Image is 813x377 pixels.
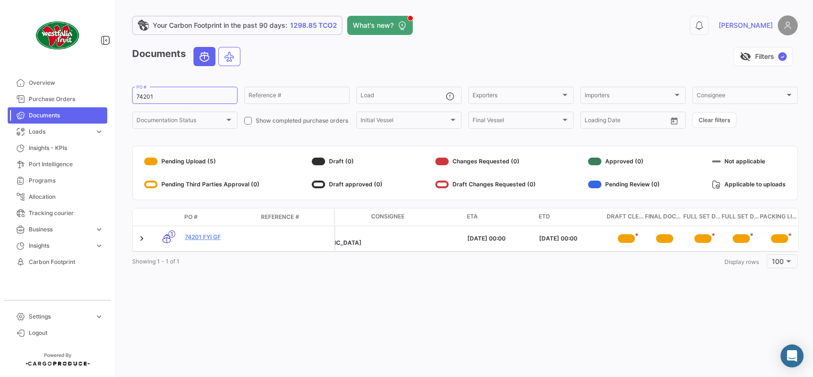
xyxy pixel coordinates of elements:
[257,209,334,225] datatable-header-cell: Reference #
[132,258,180,265] span: Showing 1 - 1 of 1
[8,156,107,172] a: Port Intelligence
[539,212,550,221] span: ETD
[722,212,760,222] span: Full Set Docs WFZA Finals
[8,75,107,91] a: Overview
[467,212,478,221] span: ETA
[697,93,785,100] span: Consignee
[312,177,383,192] div: Draft approved (0)
[169,230,175,238] span: 1
[153,21,287,30] span: Your Carbon Footprint in the past 90 days:
[290,21,337,30] span: 1298.85 TCO2
[740,51,751,62] span: visibility_off
[137,234,147,243] a: Expand/Collapse Row
[184,213,198,221] span: PO #
[194,47,215,66] button: Ocean
[588,154,660,169] div: Approved (0)
[722,208,760,226] datatable-header-cell: Full Set Docs WFZA Finals
[772,257,784,265] span: 100
[261,213,299,221] span: Reference #
[29,209,103,217] span: Tracking courier
[588,177,660,192] div: Pending Review (0)
[312,154,383,169] div: Draft (0)
[760,208,798,226] datatable-header-cell: Packing List
[535,208,607,226] datatable-header-cell: ETD
[463,208,535,226] datatable-header-cell: ETA
[29,258,103,266] span: Carbon Footprint
[8,140,107,156] a: Insights - KPIs
[585,118,598,125] input: From
[585,93,673,100] span: Importers
[353,21,394,30] span: What's new?
[8,172,107,189] a: Programs
[144,177,260,192] div: Pending Third Parties Approval (0)
[29,312,91,321] span: Settings
[367,208,463,226] datatable-header-cell: Consignee
[29,329,103,337] span: Logout
[8,189,107,205] a: Allocation
[181,209,257,225] datatable-header-cell: PO #
[712,154,786,169] div: Not applicable
[219,47,240,66] button: Air
[29,111,103,120] span: Documents
[29,95,103,103] span: Purchase Orders
[8,91,107,107] a: Purchase Orders
[95,241,103,250] span: expand_more
[132,16,342,35] a: Your Carbon Footprint in the past 90 days:1298.85 TCO2
[778,52,787,61] span: ✓
[361,118,449,125] span: Initial Vessel
[29,79,103,87] span: Overview
[29,160,103,169] span: Port Intelligence
[371,212,405,221] span: Consignee
[734,47,793,66] button: visibility_offFilters✓
[34,11,81,59] img: client-50.png
[95,127,103,136] span: expand_more
[144,154,260,169] div: Pending Upload (5)
[683,208,722,226] datatable-header-cell: Full Set Docs WFZA
[29,193,103,201] span: Allocation
[724,258,759,265] span: Display rows
[95,312,103,321] span: expand_more
[8,107,107,124] a: Documents
[760,212,798,222] span: Packing List
[645,208,683,226] datatable-header-cell: Final Documents
[132,47,243,66] h3: Documents
[683,212,722,222] span: Full Set Docs WFZA
[8,254,107,270] a: Carbon Footprint
[605,118,644,125] input: To
[29,176,103,185] span: Programs
[539,234,603,243] div: [DATE] 00:00
[136,118,225,125] span: Documentation Status
[185,233,254,241] a: 74201 FYI GF
[152,213,181,221] datatable-header-cell: Transport mode
[29,144,103,152] span: Insights - KPIs
[667,114,681,128] button: Open calendar
[8,205,107,221] a: Tracking courier
[607,208,645,226] datatable-header-cell: Draft Clearing Document
[645,212,683,222] span: Final Documents
[256,116,348,125] span: Show completed purchase orders
[712,177,786,192] div: Applicable to uploads
[29,225,91,234] span: Business
[473,118,561,125] span: Final Vessel
[95,225,103,234] span: expand_more
[29,241,91,250] span: Insights
[719,21,773,30] span: [PERSON_NAME]
[467,234,531,243] div: [DATE] 00:00
[435,154,536,169] div: Changes Requested (0)
[607,212,645,222] span: Draft Clearing Document
[347,16,413,35] button: What's new?
[780,344,803,367] div: Abrir Intercom Messenger
[29,127,91,136] span: Loads
[473,93,561,100] span: Exporters
[435,177,536,192] div: Draft Changes Requested (0)
[778,15,798,35] img: placeholder-user.png
[692,112,736,128] button: Clear filters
